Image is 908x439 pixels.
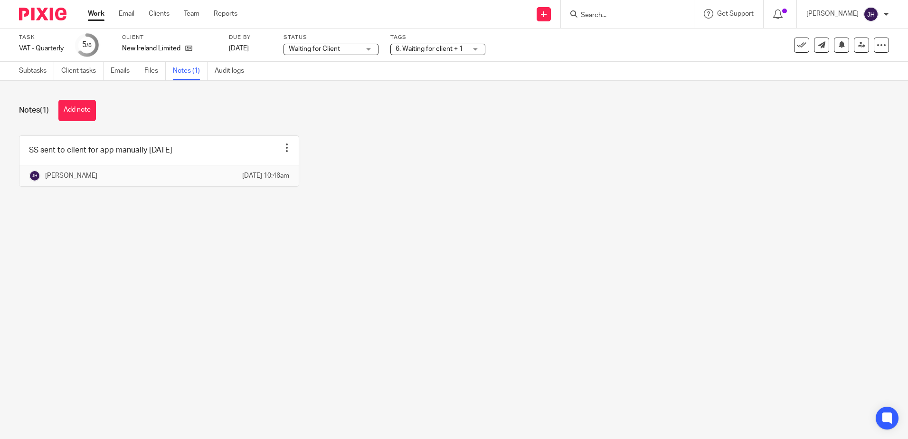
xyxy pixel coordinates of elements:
[82,39,92,50] div: 5
[184,9,199,19] a: Team
[58,100,96,121] button: Add note
[45,171,97,181] p: [PERSON_NAME]
[284,34,378,41] label: Status
[863,7,879,22] img: svg%3E
[119,9,134,19] a: Email
[19,105,49,115] h1: Notes
[396,46,463,52] span: 6. Waiting for client + 1
[122,44,180,53] p: New Ireland Limited
[29,170,40,181] img: svg%3E
[40,106,49,114] span: (1)
[61,62,104,80] a: Client tasks
[214,9,237,19] a: Reports
[173,62,208,80] a: Notes (1)
[122,34,217,41] label: Client
[149,9,170,19] a: Clients
[242,171,289,181] p: [DATE] 10:46am
[390,34,485,41] label: Tags
[111,62,137,80] a: Emails
[215,62,251,80] a: Audit logs
[19,44,64,53] div: VAT - Quarterly
[19,62,54,80] a: Subtasks
[144,62,166,80] a: Files
[19,34,64,41] label: Task
[289,46,340,52] span: Waiting for Client
[19,8,66,20] img: Pixie
[229,34,272,41] label: Due by
[86,43,92,48] small: /8
[229,45,249,52] span: [DATE]
[88,9,104,19] a: Work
